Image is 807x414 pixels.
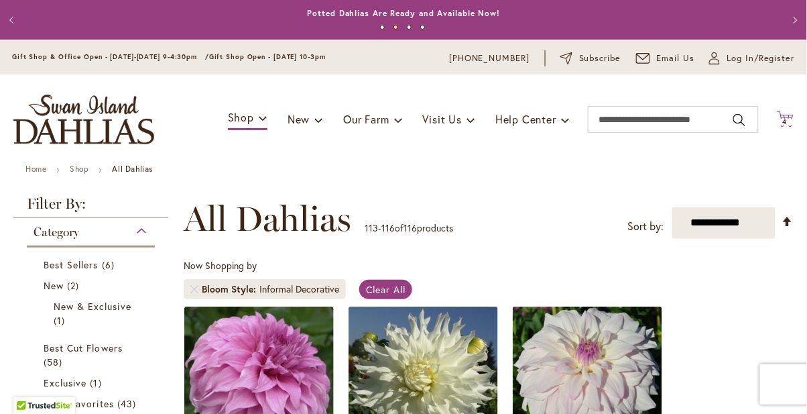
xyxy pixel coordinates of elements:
span: 2 [67,278,82,293]
a: Shop [70,164,88,174]
span: Clear All [366,283,406,296]
a: New &amp; Exclusive [54,299,131,327]
a: Home [25,164,46,174]
a: Subscribe [560,52,621,65]
span: Visit Us [423,112,462,126]
span: Best Sellers [44,258,99,271]
span: Best Cut Flowers [44,342,123,354]
a: Email Us [636,52,695,65]
a: [PHONE_NUMBER] [449,52,530,65]
a: Best Cut Flowers [44,341,141,369]
a: Log In/Register [709,52,795,65]
span: 116 [381,221,395,234]
span: 113 [365,221,378,234]
span: Now Shopping by [184,259,257,272]
button: 1 of 4 [380,25,385,30]
span: 1 [54,313,68,327]
strong: All Dahlias [112,164,153,174]
p: - of products [365,217,453,239]
span: Log In/Register [727,52,795,65]
span: 43 [117,397,139,411]
span: 6 [102,258,118,272]
button: 4 [777,111,794,129]
span: Email Us [657,52,695,65]
span: Exclusive [44,376,86,389]
span: Shop [228,110,254,124]
button: 2 of 4 [393,25,398,30]
span: Gift Shop Open - [DATE] 10-3pm [209,52,326,61]
a: Exclusive [44,376,141,390]
a: Staff Favorites [44,397,141,411]
span: New [288,112,310,126]
button: 4 of 4 [420,25,425,30]
span: Gift Shop & Office Open - [DATE]-[DATE] 9-4:30pm / [12,52,209,61]
span: Our Farm [343,112,389,126]
a: store logo [13,95,154,144]
a: Remove Bloom Style Informal Decorative [190,285,198,293]
div: Informal Decorative [259,282,339,296]
span: New [44,279,64,292]
strong: Filter By: [13,197,168,218]
label: Sort by: [628,214,664,239]
span: New & Exclusive [54,300,131,313]
span: 116 [403,221,417,234]
span: 4 [783,117,788,126]
iframe: Launch Accessibility Center [10,366,48,404]
span: Help Center [495,112,556,126]
span: Bloom Style [202,282,259,296]
a: Potted Dahlias Are Ready and Available Now! [308,8,501,18]
button: Next [780,7,807,34]
span: Subscribe [579,52,621,65]
a: Clear All [359,280,412,299]
span: All Dahlias [184,199,351,239]
button: 3 of 4 [407,25,412,30]
span: Category [34,225,79,240]
a: Best Sellers [44,258,141,272]
a: New [44,278,141,293]
span: 1 [90,376,105,390]
span: Staff Favorites [44,397,114,410]
span: 58 [44,355,66,369]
